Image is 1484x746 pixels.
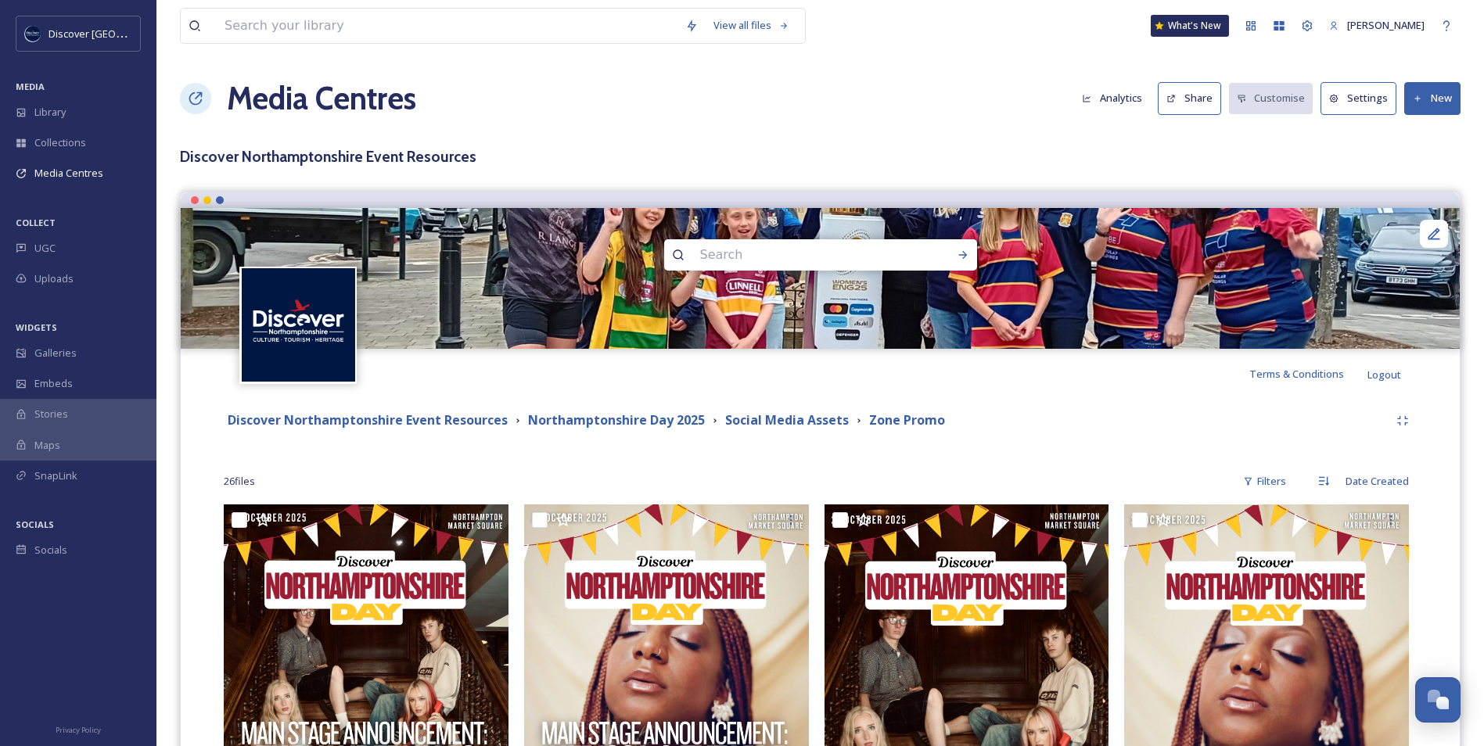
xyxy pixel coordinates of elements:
span: WIDGETS [16,321,57,333]
a: Privacy Policy [56,719,101,738]
button: Open Chat [1415,677,1461,723]
strong: Social Media Assets [725,411,849,429]
span: Uploads [34,271,74,286]
div: Filters [1235,466,1294,497]
span: 26 file s [224,474,255,489]
button: New [1404,82,1461,114]
a: Media Centres [227,75,416,122]
button: Settings [1321,82,1396,114]
span: Stories [34,407,68,421]
span: Socials [34,543,67,558]
input: Search your library [217,9,677,43]
span: MEDIA [16,81,45,92]
img: Untitled%20design%20%282%29.png [242,268,355,382]
span: SnapLink [34,468,77,483]
button: Analytics [1074,83,1150,113]
span: Privacy Policy [56,725,101,735]
span: UGC [34,241,56,256]
span: Discover [GEOGRAPHIC_DATA] [49,26,191,41]
a: Customise [1229,83,1321,113]
span: Maps [34,438,60,453]
img: Untitled%20design%20%282%29.png [25,26,41,41]
strong: Northamptonshire Day 2025 [528,411,705,429]
div: Date Created [1338,466,1417,497]
a: [PERSON_NAME] [1321,10,1432,41]
img: shared image.jpg [181,208,1460,349]
a: View all files [706,10,797,41]
strong: Discover Northamptonshire Event Resources [228,411,508,429]
a: Analytics [1074,83,1158,113]
input: Search [692,238,907,272]
button: Share [1158,82,1221,114]
strong: Zone Promo [869,411,945,429]
span: Embeds [34,376,73,391]
span: Terms & Conditions [1249,367,1344,381]
a: Settings [1321,82,1404,114]
span: [PERSON_NAME] [1347,18,1425,32]
button: Customise [1229,83,1313,113]
a: Terms & Conditions [1249,364,1367,383]
span: Galleries [34,346,77,360]
h3: Discover Northamptonshire Event Resources [180,145,1461,168]
span: Logout [1367,368,1401,382]
span: COLLECT [16,217,56,228]
span: SOCIALS [16,518,54,530]
span: Library [34,105,66,120]
span: Collections [34,135,86,150]
a: What's New [1151,15,1229,37]
span: Media Centres [34,166,103,181]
